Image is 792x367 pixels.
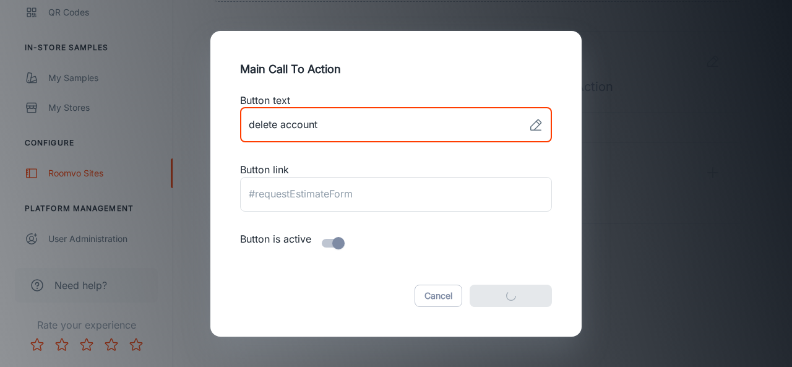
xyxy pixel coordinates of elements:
p: Button is active [240,231,552,255]
p: Button link [240,162,552,177]
button: Cancel [415,285,462,307]
input: #requestEstimateForm [240,177,552,212]
h2: Main Call To Action [225,46,567,93]
input: Get a Free Estimate [240,108,523,142]
p: Button text [240,93,552,108]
